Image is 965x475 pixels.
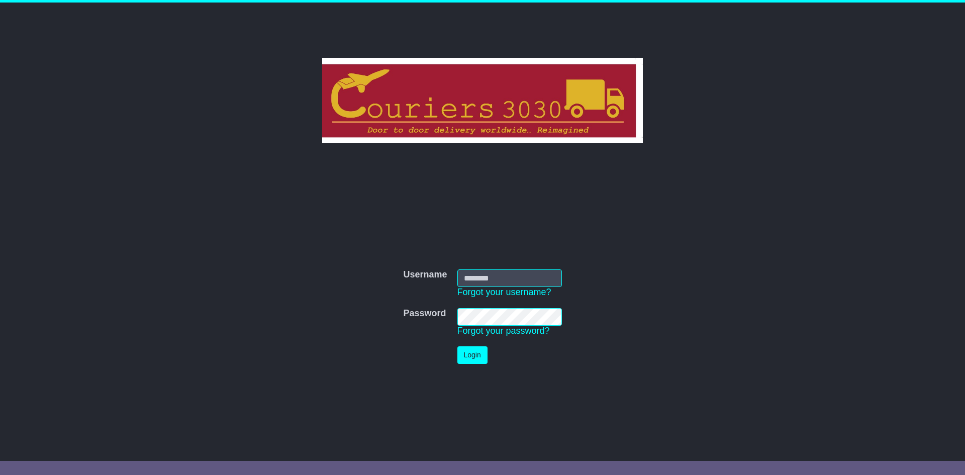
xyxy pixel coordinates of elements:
[403,269,447,280] label: Username
[403,308,446,319] label: Password
[457,346,488,364] button: Login
[457,326,550,336] a: Forgot your password?
[322,58,643,143] img: Couriers 3030
[457,287,551,297] a: Forgot your username?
